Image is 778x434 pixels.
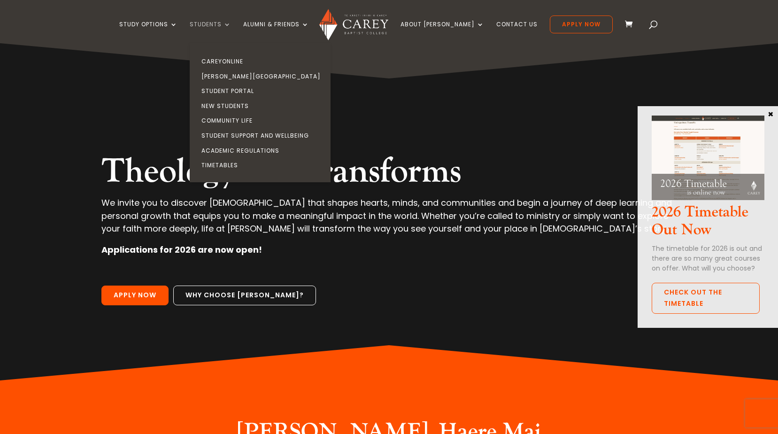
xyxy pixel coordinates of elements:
h2: Theology that transforms [101,151,677,196]
a: CareyOnline [192,54,333,69]
a: Alumni & Friends [243,21,309,43]
h3: 2026 Timetable Out Now [652,203,764,244]
a: Student Support and Wellbeing [192,128,333,143]
a: 2026 Timetable [652,192,764,203]
a: Student Portal [192,84,333,99]
a: Study Options [119,21,177,43]
a: Apply Now [550,15,613,33]
a: Check out the Timetable [652,283,760,314]
p: The timetable for 2026 is out and there are so many great courses on offer. What will you choose? [652,244,764,273]
a: Timetables [192,158,333,173]
a: Contact Us [496,21,538,43]
a: Apply Now [101,286,169,305]
img: 2026 Timetable [652,116,764,200]
a: Why choose [PERSON_NAME]? [173,286,316,305]
a: About [PERSON_NAME] [401,21,484,43]
img: Carey Baptist College [319,9,388,40]
a: [PERSON_NAME][GEOGRAPHIC_DATA] [192,69,333,84]
a: Academic Regulations [192,143,333,158]
a: Students [190,21,231,43]
button: Close [766,109,775,118]
strong: Applications for 2026 are now open! [101,244,262,256]
a: Community Life [192,113,333,128]
p: We invite you to discover [DEMOGRAPHIC_DATA] that shapes hearts, minds, and communities and begin... [101,196,677,243]
a: New Students [192,99,333,114]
